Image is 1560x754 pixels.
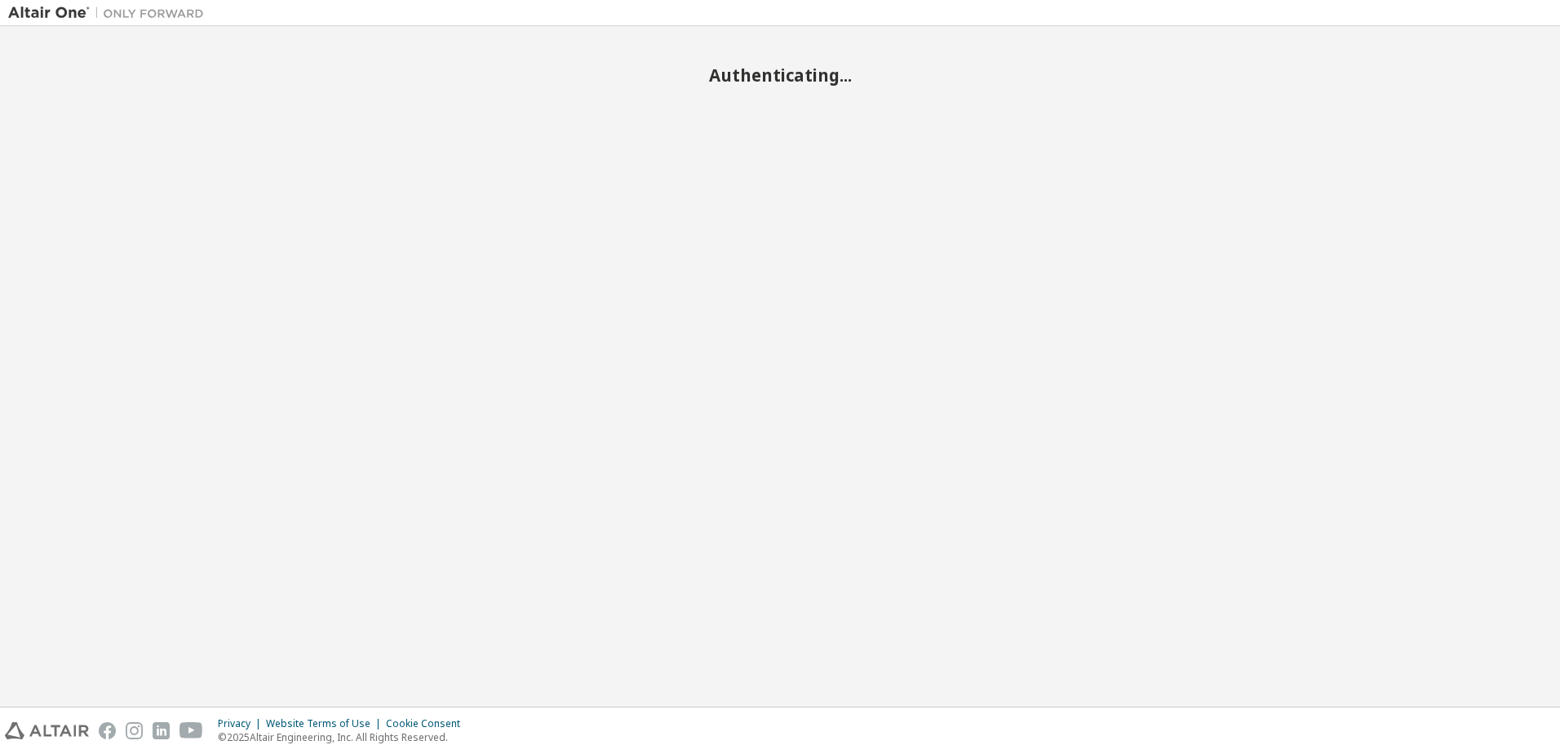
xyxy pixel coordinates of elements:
[8,64,1552,86] h2: Authenticating...
[99,722,116,739] img: facebook.svg
[218,717,266,730] div: Privacy
[179,722,203,739] img: youtube.svg
[386,717,470,730] div: Cookie Consent
[8,5,212,21] img: Altair One
[126,722,143,739] img: instagram.svg
[218,730,470,744] p: © 2025 Altair Engineering, Inc. All Rights Reserved.
[153,722,170,739] img: linkedin.svg
[266,717,386,730] div: Website Terms of Use
[5,722,89,739] img: altair_logo.svg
